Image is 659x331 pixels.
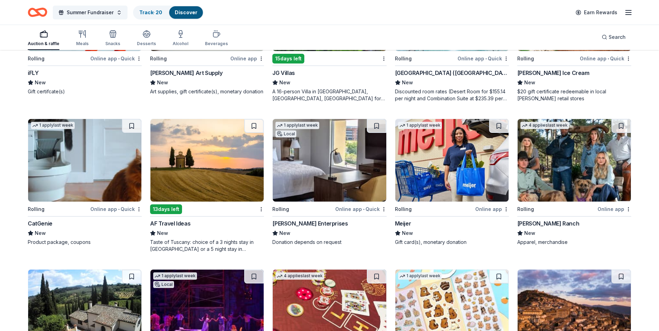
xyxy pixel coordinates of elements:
[28,119,141,202] img: Image for CatGenie
[518,119,631,202] img: Image for Kimes Ranch
[150,239,264,253] div: Taste of Tuscany: choice of a 3 nights stay in [GEOGRAPHIC_DATA] or a 5 night stay in [GEOGRAPHIC...
[28,69,39,77] div: iFLY
[76,41,89,46] div: Meals
[150,204,182,214] div: 13 days left
[105,27,120,50] button: Snacks
[205,41,228,46] div: Beverages
[175,9,197,15] a: Discover
[35,78,46,87] span: New
[53,6,127,19] button: Summer Fundraiser
[139,9,162,15] a: Track· 20
[395,239,509,246] div: Gift card(s), monetary donation
[150,69,222,77] div: [PERSON_NAME] Art Supply
[517,54,534,63] div: Rolling
[90,205,142,213] div: Online app Quick
[28,4,47,20] a: Home
[28,205,44,213] div: Rolling
[402,229,413,237] span: New
[273,119,386,202] img: Image for Scott Enterprises
[275,272,324,280] div: 4 applies last week
[395,205,412,213] div: Rolling
[137,27,156,50] button: Desserts
[524,229,535,237] span: New
[137,41,156,46] div: Desserts
[150,54,167,63] div: Rolling
[67,8,114,17] span: Summer Fundraiser
[275,122,319,129] div: 1 apply last week
[28,239,142,246] div: Product package, coupons
[517,119,631,246] a: Image for Kimes Ranch4 applieslast weekRollingOnline app[PERSON_NAME] RanchNewApparel, merchandise
[608,56,609,61] span: •
[524,78,535,87] span: New
[363,206,364,212] span: •
[395,119,509,202] img: Image for Meijer
[157,229,168,237] span: New
[28,119,142,246] a: Image for CatGenie1 applylast weekRollingOnline app•QuickCatGenieNewProduct package, coupons
[28,54,44,63] div: Rolling
[395,69,509,77] div: [GEOGRAPHIC_DATA] ([GEOGRAPHIC_DATA])
[517,239,631,246] div: Apparel, merchandise
[272,119,386,246] a: Image for Scott Enterprises1 applylast weekLocalRollingOnline app•Quick[PERSON_NAME] EnterprisesN...
[150,88,264,95] div: Art supplies, gift certificate(s), monetary donation
[571,6,621,19] a: Earn Rewards
[153,272,197,280] div: 1 apply last week
[517,219,579,228] div: [PERSON_NAME] Ranch
[150,119,264,202] img: Image for AF Travel Ideas
[609,33,626,41] span: Search
[28,41,59,46] div: Auction & raffle
[517,69,590,77] div: [PERSON_NAME] Ice Cream
[475,205,509,213] div: Online app
[398,272,442,280] div: 1 apply last week
[230,54,264,63] div: Online app
[485,56,487,61] span: •
[150,119,264,253] a: Image for AF Travel Ideas13days leftAF Travel IdeasNewTaste of Tuscany: choice of a 3 nights stay...
[150,219,190,228] div: AF Travel Ideas
[272,239,386,246] div: Donation depends on request
[118,56,120,61] span: •
[598,205,631,213] div: Online app
[118,206,120,212] span: •
[395,54,412,63] div: Rolling
[28,219,52,228] div: CatGenie
[335,205,387,213] div: Online app Quick
[458,54,509,63] div: Online app Quick
[395,88,509,102] div: Discounted room rates (Desert Room for $155.14 per night and Combination Suite at $235.39 per nig...
[35,229,46,237] span: New
[402,78,413,87] span: New
[279,78,290,87] span: New
[272,54,304,63] div: 15 days left
[580,54,631,63] div: Online app Quick
[272,88,386,102] div: A 16-person Villa in [GEOGRAPHIC_DATA], [GEOGRAPHIC_DATA], [GEOGRAPHIC_DATA] for 7days/6nights (R...
[517,205,534,213] div: Rolling
[596,30,631,44] button: Search
[272,69,295,77] div: JG Villas
[275,130,296,137] div: Local
[105,41,120,46] div: Snacks
[157,78,168,87] span: New
[520,122,569,129] div: 4 applies last week
[272,219,348,228] div: [PERSON_NAME] Enterprises
[173,41,188,46] div: Alcohol
[272,205,289,213] div: Rolling
[28,88,142,95] div: Gift certifcate(s)
[517,88,631,102] div: $20 gift certificate redeemable in local [PERSON_NAME] retail stores
[279,229,290,237] span: New
[173,27,188,50] button: Alcohol
[153,281,174,288] div: Local
[133,6,204,19] button: Track· 20Discover
[395,119,509,246] a: Image for Meijer1 applylast weekRollingOnline appMeijerNewGift card(s), monetary donation
[398,122,442,129] div: 1 apply last week
[205,27,228,50] button: Beverages
[28,27,59,50] button: Auction & raffle
[395,219,411,228] div: Meijer
[90,54,142,63] div: Online app Quick
[31,122,75,129] div: 1 apply last week
[76,27,89,50] button: Meals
